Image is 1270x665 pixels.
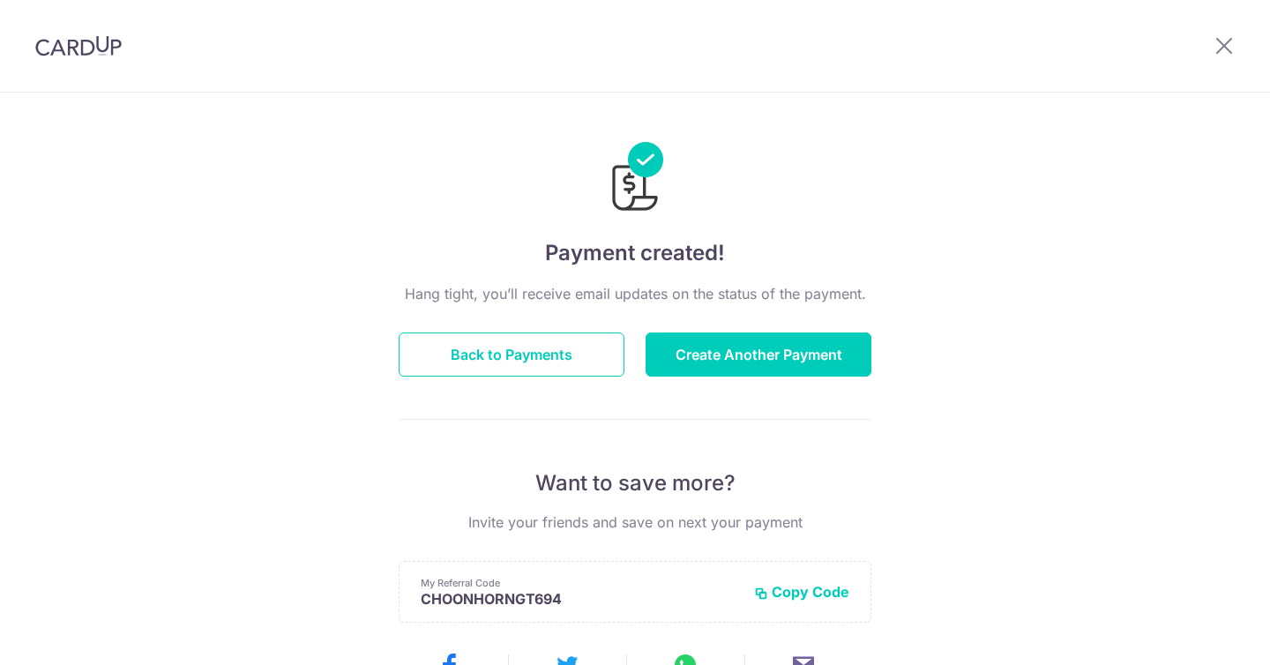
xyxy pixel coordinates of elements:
p: My Referral Code [421,576,740,590]
p: Want to save more? [399,469,871,497]
button: Create Another Payment [646,332,871,377]
button: Back to Payments [399,332,624,377]
p: Hang tight, you’ll receive email updates on the status of the payment. [399,283,871,304]
h4: Payment created! [399,237,871,269]
p: Invite your friends and save on next your payment [399,512,871,533]
button: Copy Code [754,583,849,601]
img: Payments [607,142,663,216]
p: CHOONHORNGT694 [421,590,740,608]
img: CardUp [35,35,122,56]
